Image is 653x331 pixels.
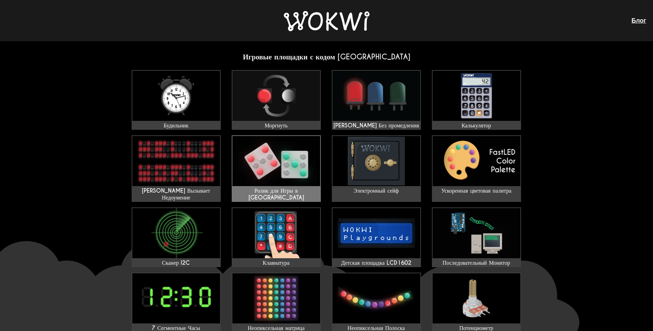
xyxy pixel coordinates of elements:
ya-tr-span: Последовательный Монитор [443,259,510,266]
ya-tr-span: Клавиатура [263,259,289,266]
a: Будильник [132,70,221,130]
a: Последовательный Монитор [432,207,521,267]
img: Калькулятор [433,71,520,121]
img: Неопиксельная матрица [232,273,320,323]
img: Моргнуть [232,71,320,121]
ya-tr-span: Ускоренная цветовая палитра [441,187,511,194]
img: Чарли Вызывает Недоумение [132,136,220,186]
ya-tr-span: Детская площадка LCD1602 [341,259,411,266]
a: Детская площадка LCD1602 [332,207,421,267]
ya-tr-span: Сканер I2C [162,259,190,266]
a: Калькулятор [432,70,521,130]
img: Сканер I2C [132,208,220,258]
img: Ролик для Игры в Кости [232,136,320,186]
a: [PERSON_NAME] Без промедления [332,70,421,130]
a: Сканер I2C [132,207,221,267]
ya-tr-span: Калькулятор [462,122,491,129]
ya-tr-span: [PERSON_NAME] Вызывает Недоумение [142,187,210,201]
ya-tr-span: Будильник [164,122,189,129]
ya-tr-span: Ролик для Игры в [GEOGRAPHIC_DATA] [249,187,304,201]
a: Ускоренная цветовая палитра [432,135,521,202]
a: Блог [631,17,646,24]
img: Неопиксельная Полоска [332,273,420,323]
a: Клавиатура [232,207,321,267]
img: Будильник [132,71,220,121]
a: Моргнуть [232,70,321,130]
img: Клавиатура [232,208,320,258]
img: Потенциометр [433,273,520,323]
img: Электронный сейф [332,136,420,186]
img: Мигайте Без промедления [332,71,420,121]
img: Вокви [284,11,370,31]
img: 7 Сегментные Часы [132,273,220,323]
img: Детская площадка LCD1602 [332,208,420,258]
a: [PERSON_NAME] Вызывает Недоумение [132,135,221,202]
a: Ролик для Игры в [GEOGRAPHIC_DATA] [232,135,321,202]
a: Электронный сейф [332,135,421,202]
ya-tr-span: Моргнуть [265,122,288,129]
ya-tr-span: Игровые площадки с кодом [GEOGRAPHIC_DATA] [243,52,410,61]
img: Последовательный Монитор [433,208,520,258]
ya-tr-span: [PERSON_NAME] Без промедления [334,122,419,129]
ya-tr-span: Электронный сейф [354,187,399,194]
img: Ускоренная цветовая палитра [433,136,520,186]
